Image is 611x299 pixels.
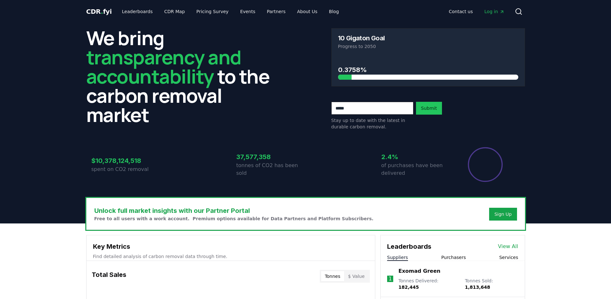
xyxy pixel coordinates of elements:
[344,271,369,281] button: $ Value
[321,271,344,281] button: Tonnes
[94,215,374,222] p: Free to all users with a work account. Premium options available for Data Partners and Platform S...
[94,206,374,215] h3: Unlock full market insights with our Partner Portal
[93,253,369,260] p: Find detailed analysis of carbon removal data through time.
[91,156,161,166] h3: $10,378,124,518
[484,8,504,15] span: Log in
[498,243,518,250] a: View All
[387,254,408,261] button: Suppliers
[441,254,466,261] button: Purchasers
[236,152,306,162] h3: 37,577,358
[292,6,322,17] a: About Us
[91,166,161,173] p: spent on CO2 removal
[324,6,344,17] a: Blog
[331,117,413,130] p: Stay up to date with the latest in durable carbon removal.
[338,35,385,41] h3: 10 Gigaton Goal
[338,43,518,50] p: Progress to 2050
[101,8,103,15] span: .
[86,8,112,15] span: CDR fyi
[479,6,509,17] a: Log in
[444,6,509,17] nav: Main
[398,267,440,275] a: Exomad Green
[92,270,126,283] h3: Total Sales
[117,6,158,17] a: Leaderboards
[465,278,518,290] p: Tonnes Sold :
[262,6,291,17] a: Partners
[86,44,241,89] span: transparency and accountability
[235,6,260,17] a: Events
[444,6,478,17] a: Contact us
[387,242,431,251] h3: Leaderboards
[191,6,233,17] a: Pricing Survey
[381,162,451,177] p: of purchases have been delivered
[117,6,344,17] nav: Main
[388,275,392,283] p: 1
[236,162,306,177] p: tonnes of CO2 has been sold
[465,285,490,290] span: 1,813,648
[489,208,517,221] button: Sign Up
[398,278,458,290] p: Tonnes Delivered :
[499,254,518,261] button: Services
[467,147,503,182] div: Percentage of sales delivered
[86,7,112,16] a: CDR.fyi
[398,285,419,290] span: 182,445
[416,102,442,115] button: Submit
[381,152,451,162] h3: 2.4%
[86,28,280,124] h2: We bring to the carbon removal market
[159,6,190,17] a: CDR Map
[93,242,369,251] h3: Key Metrics
[338,65,518,75] h3: 0.3758%
[494,211,512,217] a: Sign Up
